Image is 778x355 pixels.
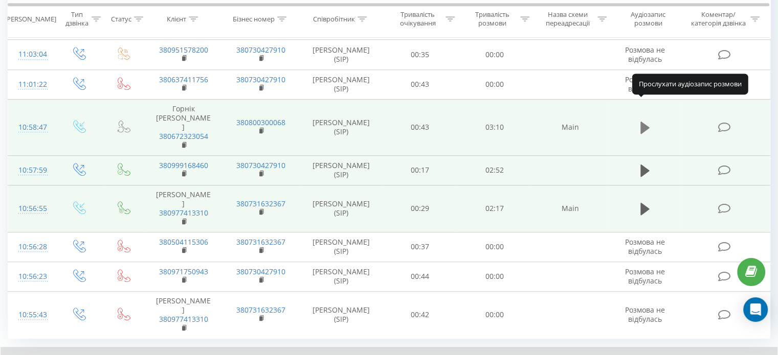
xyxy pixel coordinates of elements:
div: 11:01:22 [18,75,46,94]
div: Клієнт [167,15,186,23]
td: 00:00 [457,262,531,291]
a: 380971750943 [159,267,208,276]
a: 380504115306 [159,237,208,247]
div: 10:57:59 [18,160,46,180]
td: 00:43 [383,69,457,99]
div: Тривалість розмови [466,11,518,28]
td: Main [531,185,609,232]
td: [PERSON_NAME] (SIP) [300,262,383,291]
div: Аудіозапис розмови [618,11,678,28]
td: Main [531,99,609,155]
a: 380730427910 [236,45,285,55]
td: 00:42 [383,292,457,339]
span: Розмова не відбулась [625,305,665,324]
td: 00:00 [457,232,531,262]
a: 380730427910 [236,160,285,170]
td: 00:37 [383,232,457,262]
div: Тип дзвінка [64,11,88,28]
div: Open Intercom Messenger [743,297,768,322]
td: 00:44 [383,262,457,291]
td: 00:00 [457,40,531,69]
a: 380672323054 [159,131,208,141]
a: 380977413310 [159,208,208,218]
td: 02:17 [457,185,531,232]
td: Горнік [PERSON_NAME] [145,99,222,155]
td: 00:00 [457,292,531,339]
a: 380731632367 [236,237,285,247]
td: [PERSON_NAME] [145,292,222,339]
div: 10:55:43 [18,305,46,325]
div: Співробітник [313,15,355,23]
td: 00:00 [457,69,531,99]
div: Тривалість очікування [392,11,443,28]
div: 11:03:04 [18,44,46,64]
span: Розмова не відбулась [625,45,665,64]
a: 380730427910 [236,267,285,276]
td: 02:52 [457,155,531,185]
td: [PERSON_NAME] (SIP) [300,292,383,339]
div: [PERSON_NAME] [5,15,56,23]
td: [PERSON_NAME] (SIP) [300,99,383,155]
td: 03:10 [457,99,531,155]
div: Статус [111,15,131,23]
a: 380731632367 [236,305,285,315]
span: Розмова не відбулась [625,237,665,256]
a: 380999168460 [159,160,208,170]
div: Бізнес номер [233,15,275,23]
td: [PERSON_NAME] (SIP) [300,40,383,69]
td: [PERSON_NAME] (SIP) [300,232,383,262]
a: 380951578200 [159,45,208,55]
div: Коментар/категорія дзвінка [688,11,748,28]
a: 380731632367 [236,199,285,208]
div: Назва схеми переадресації [541,11,595,28]
td: [PERSON_NAME] (SIP) [300,155,383,185]
div: 10:56:55 [18,199,46,219]
td: 00:29 [383,185,457,232]
div: 10:56:23 [18,267,46,287]
td: [PERSON_NAME] [145,185,222,232]
div: 10:58:47 [18,117,46,137]
span: Розмова не відбулась [625,75,665,93]
a: 380730427910 [236,75,285,84]
td: 00:35 [383,40,457,69]
a: 380637411756 [159,75,208,84]
a: 380800300068 [236,117,285,127]
div: Прослухати аудіозапис розмови [632,74,748,94]
a: 380977413310 [159,314,208,324]
span: Розмова не відбулась [625,267,665,286]
div: 10:56:28 [18,237,46,257]
td: 00:43 [383,99,457,155]
td: 00:17 [383,155,457,185]
td: [PERSON_NAME] (SIP) [300,69,383,99]
td: [PERSON_NAME] (SIP) [300,185,383,232]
